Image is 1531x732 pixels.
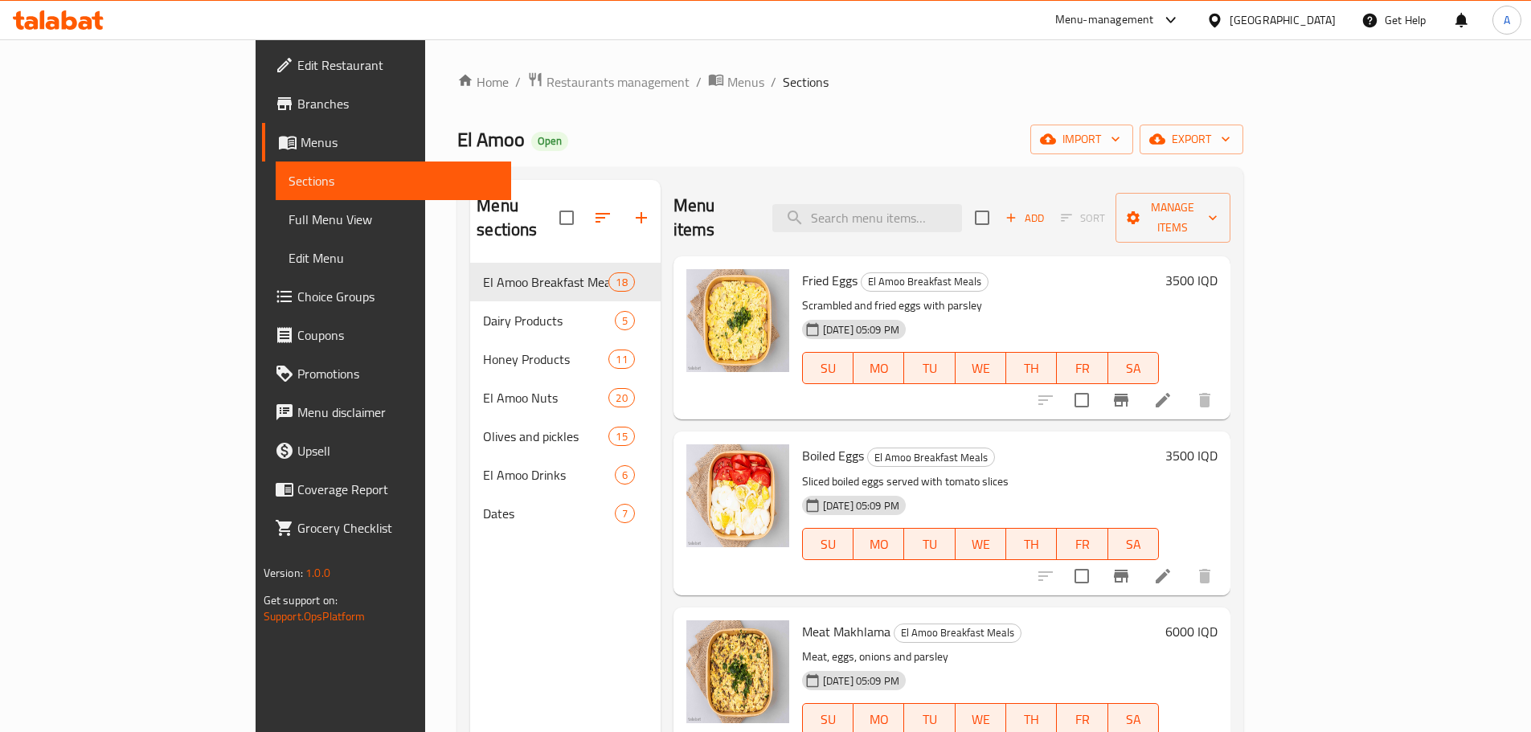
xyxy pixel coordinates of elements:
[609,275,633,290] span: 18
[802,444,864,468] span: Boiled Eggs
[867,448,995,467] div: El Amoo Breakfast Meals
[673,194,753,242] h2: Menu items
[809,708,847,731] span: SU
[1006,352,1057,384] button: TH
[1165,269,1218,292] h6: 3500 IQD
[297,364,498,383] span: Promotions
[1063,708,1101,731] span: FR
[262,354,511,393] a: Promotions
[904,352,955,384] button: TU
[802,472,1159,492] p: Sliced ​​boiled eggs served with tomato slices
[1013,533,1050,556] span: TH
[956,352,1006,384] button: WE
[289,171,498,190] span: Sections
[483,350,608,369] div: Honey Products
[911,708,948,731] span: TU
[1128,198,1218,238] span: Manage items
[276,162,511,200] a: Sections
[297,403,498,422] span: Menu disclaimer
[817,322,906,337] span: [DATE] 05:09 PM
[1050,206,1116,231] span: Select section first
[546,72,690,92] span: Restaurants management
[483,311,614,330] span: Dairy Products
[1006,528,1057,560] button: TH
[289,248,498,268] span: Edit Menu
[1165,620,1218,643] h6: 6000 IQD
[809,533,847,556] span: SU
[615,465,635,485] div: items
[686,620,789,723] img: Meat Makhlama
[609,429,633,444] span: 15
[817,673,906,689] span: [DATE] 05:09 PM
[297,287,498,306] span: Choice Groups
[616,468,634,483] span: 6
[686,269,789,372] img: Fried Eggs
[904,528,955,560] button: TU
[470,301,660,340] div: Dairy Products5
[531,134,568,148] span: Open
[470,256,660,539] nav: Menu sections
[1030,125,1133,154] button: import
[608,388,634,407] div: items
[483,427,608,446] span: Olives and pickles
[1230,11,1336,29] div: [GEOGRAPHIC_DATA]
[616,313,634,329] span: 5
[297,518,498,538] span: Grocery Checklist
[276,200,511,239] a: Full Menu View
[1153,391,1173,410] a: Edit menu item
[608,350,634,369] div: items
[868,448,994,467] span: El Amoo Breakfast Meals
[1115,708,1152,731] span: SA
[276,239,511,277] a: Edit Menu
[696,72,702,92] li: /
[483,272,608,292] span: El Amoo Breakfast Meals
[1013,357,1050,380] span: TH
[1063,533,1101,556] span: FR
[854,528,904,560] button: MO
[531,132,568,151] div: Open
[297,441,498,460] span: Upsell
[470,417,660,456] div: Olives and pickles15
[809,357,847,380] span: SU
[802,296,1159,316] p: Scrambled and fried eggs with parsley
[1013,708,1050,731] span: TH
[965,201,999,235] span: Select section
[262,46,511,84] a: Edit Restaurant
[1140,125,1243,154] button: export
[305,562,330,583] span: 1.0.0
[615,311,635,330] div: items
[802,647,1159,667] p: Meat, eggs, onions and parsley
[616,506,634,521] span: 7
[999,206,1050,231] span: Add item
[1065,383,1099,417] span: Select to update
[262,393,511,431] a: Menu disclaimer
[289,210,498,229] span: Full Menu View
[515,72,521,92] li: /
[483,504,614,523] div: Dates
[297,480,498,499] span: Coverage Report
[860,533,898,556] span: MO
[802,620,890,644] span: Meat Makhlama
[470,494,660,533] div: Dates7
[1165,444,1218,467] h6: 3500 IQD
[262,470,511,509] a: Coverage Report
[911,533,948,556] span: TU
[264,590,338,611] span: Get support on:
[1152,129,1230,149] span: export
[583,198,622,237] span: Sort sections
[1185,381,1224,419] button: delete
[1102,381,1140,419] button: Branch-specific-item
[1185,557,1224,595] button: delete
[894,624,1021,642] span: El Amoo Breakfast Meals
[550,201,583,235] span: Select all sections
[1115,357,1152,380] span: SA
[1055,10,1154,30] div: Menu-management
[1057,528,1107,560] button: FR
[999,206,1050,231] button: Add
[772,204,962,232] input: search
[727,72,764,92] span: Menus
[962,708,1000,731] span: WE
